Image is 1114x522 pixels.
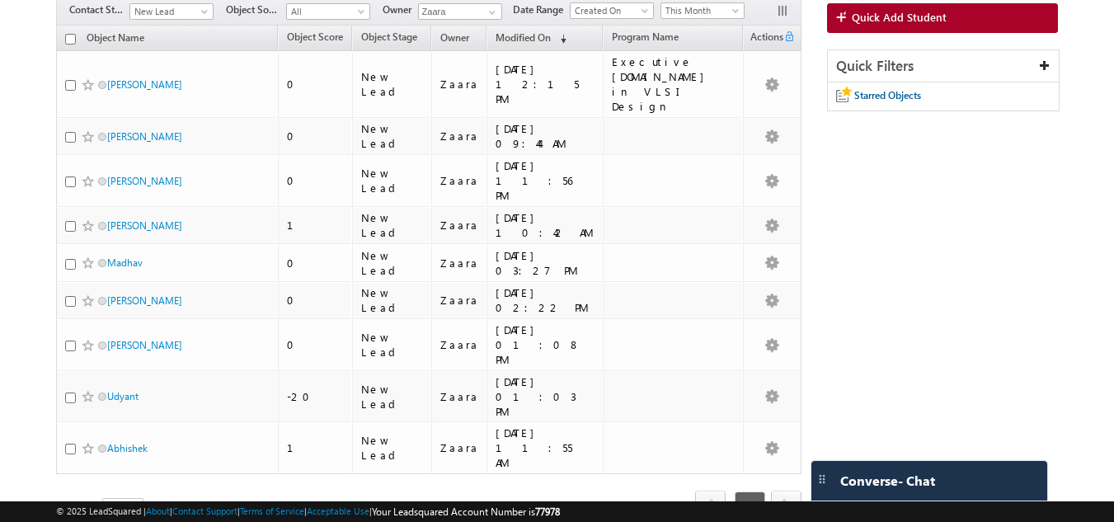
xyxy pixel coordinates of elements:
span: (sorted descending) [553,32,566,45]
a: Contact Support [172,506,237,516]
div: Zaara [440,389,479,404]
div: New Lead [361,69,424,99]
div: New Lead [361,330,424,360]
div: New Lead [361,166,424,195]
div: Zaara [440,218,479,233]
span: Contact Stage [69,2,129,17]
a: [PERSON_NAME] [107,219,182,232]
div: Executive [DOMAIN_NAME] in VLSI Design [612,54,736,114]
span: Quick Add Student [852,10,947,25]
a: Madhav [107,256,143,269]
div: Quick Filters [828,50,1060,82]
div: [DATE] 12:15 PM [496,62,596,106]
span: Program Name [612,31,679,43]
a: [PERSON_NAME] [107,339,182,351]
a: Object Score [279,28,351,49]
span: Object Stage [361,31,417,43]
span: Object Score [287,31,343,43]
span: Modified On [496,31,551,44]
div: 1 - 9 of 9 [155,497,280,516]
div: New Lead [361,285,424,315]
div: [DATE] 01:08 PM [496,322,596,367]
div: Zaara [440,293,479,308]
div: New Lead [361,210,424,240]
div: New Lead [361,382,424,411]
a: Show All Items [480,4,501,21]
div: Zaara [440,173,479,188]
span: Created On [571,3,649,18]
span: © 2025 LeadSquared | | | | | [56,504,560,520]
div: [DATE] 01:03 PM [496,374,596,419]
span: Owner [440,31,469,44]
a: Abhishek [107,442,148,454]
div: New Lead [361,248,424,278]
div: [DATE] 02:22 PM [496,285,596,315]
div: [DATE] 11:55 AM [496,426,596,470]
span: prev [695,491,726,519]
a: Acceptable Use [307,506,369,516]
div: Zaara [440,337,479,352]
a: Program Name [604,28,687,49]
a: Object Name [78,29,153,50]
a: [PERSON_NAME] [107,294,182,307]
div: 0 [287,77,345,92]
span: All [287,4,365,19]
a: prev [695,492,726,519]
span: Object Source [226,2,286,17]
div: New Lead [361,433,424,463]
div: New Lead [361,121,424,151]
span: New Lead [130,4,209,19]
a: Terms of Service [240,506,304,516]
a: Modified On (sorted descending) [487,28,575,49]
div: Show [56,498,89,513]
span: 77978 [535,506,560,518]
div: 0 [287,173,345,188]
a: [PERSON_NAME] [107,130,182,143]
div: [DATE] 09:44 AM [496,121,596,151]
span: Converse - Chat [840,473,935,488]
div: 0 [287,256,345,270]
span: This Month [661,3,740,18]
a: About [146,506,170,516]
a: Quick Add Student [827,3,1059,33]
div: 1 [287,440,345,455]
span: Owner [383,2,418,17]
a: Udyant [107,390,139,402]
span: Actions [744,28,783,49]
img: carter-drag [816,473,829,486]
a: [PERSON_NAME] [107,78,182,91]
input: Check all records [65,34,76,45]
div: [DATE] 10:42 AM [496,210,596,240]
a: This Month [660,2,745,19]
a: next [771,492,801,519]
div: Zaara [440,77,479,92]
div: Zaara [440,440,479,455]
a: New Lead [129,3,214,20]
span: Starred Objects [854,89,921,101]
div: 0 [287,337,345,352]
span: Date Range [513,2,570,17]
span: Your Leadsquared Account Number is [372,506,560,518]
div: 0 [287,129,345,143]
span: next [771,491,801,519]
input: Type to Search [418,3,502,20]
div: [DATE] 03:27 PM [496,248,596,278]
div: 0 [287,293,345,308]
div: 1 [287,218,345,233]
a: Object Stage [353,28,425,49]
a: [PERSON_NAME] [107,175,182,187]
span: 25 [103,499,129,517]
span: 1 [735,491,765,520]
div: [DATE] 11:56 PM [496,158,596,203]
div: -20 [287,389,345,404]
a: All [286,3,370,20]
div: Zaara [440,129,479,143]
div: Zaara [440,256,479,270]
a: Created On [570,2,654,19]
